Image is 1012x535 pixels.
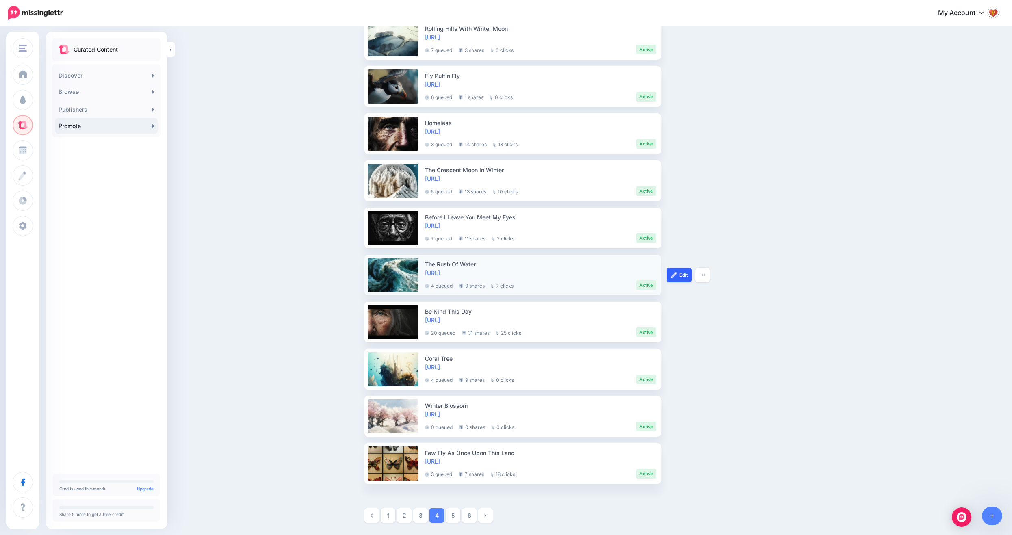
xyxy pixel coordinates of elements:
[425,425,429,429] img: clock-grey-darker.png
[491,378,494,382] img: pointer-grey.png
[425,166,656,174] div: The Crescent Moon In Winter
[459,186,486,196] li: 13 shares
[55,67,158,84] a: Discover
[462,331,466,335] img: share-grey.png
[425,331,429,335] img: clock-grey-darker.png
[492,233,514,243] li: 2 clicks
[459,95,463,100] img: share-grey.png
[425,128,440,135] a: [URL]
[459,236,463,241] img: share-grey.png
[492,425,494,429] img: pointer-grey.png
[496,331,499,335] img: pointer-grey.png
[425,34,440,41] a: [URL]
[492,237,495,241] img: pointer-grey.png
[425,472,429,477] img: clock-grey-darker.png
[636,422,656,431] li: Active
[425,233,452,243] li: 7 queued
[636,186,656,196] li: Active
[425,175,440,182] a: [URL]
[459,472,463,477] img: share-grey.png
[55,118,158,134] a: Promote
[636,280,656,290] li: Active
[459,142,463,147] img: share-grey.png
[459,189,463,194] img: share-grey.png
[636,327,656,337] li: Active
[490,95,493,100] img: pointer-grey.png
[493,143,496,147] img: pointer-grey.png
[459,280,485,290] li: 9 shares
[699,274,706,276] img: dots.png
[491,375,514,384] li: 0 clicks
[425,186,452,196] li: 5 queued
[425,401,656,410] div: Winter Blossom
[462,508,477,523] a: 6
[636,469,656,479] li: Active
[425,469,452,479] li: 3 queued
[459,378,463,382] img: share-grey.png
[462,327,490,337] li: 31 shares
[459,469,484,479] li: 7 shares
[413,508,428,523] a: 3
[636,375,656,384] li: Active
[930,3,1000,23] a: My Account
[8,6,63,20] img: Missinglettr
[425,139,452,149] li: 3 queued
[493,186,518,196] li: 10 clicks
[425,213,656,221] div: Before I Leave You Meet My Eyes
[425,92,452,102] li: 6 queued
[425,95,429,100] img: clock-grey-darker.png
[425,237,429,241] img: clock-grey-darker.png
[459,375,485,384] li: 9 shares
[425,422,453,431] li: 0 queued
[459,45,484,54] li: 3 shares
[496,327,521,337] li: 25 clicks
[425,280,453,290] li: 4 queued
[425,307,656,316] div: Be Kind This Day
[636,92,656,102] li: Active
[425,375,453,384] li: 4 queued
[636,233,656,243] li: Active
[425,119,656,127] div: Homeless
[636,139,656,149] li: Active
[425,143,429,147] img: clock-grey-darker.png
[446,508,460,523] a: 5
[397,508,412,523] a: 2
[459,425,463,429] img: share-grey.png
[425,448,656,457] div: Few Fly As Once Upon This Land
[491,284,494,288] img: pointer-grey.png
[425,284,429,288] img: clock-grey-darker.png
[425,48,429,52] img: clock-grey-darker.png
[425,45,452,54] li: 7 queued
[491,48,494,52] img: pointer-grey.png
[425,81,440,88] a: [URL]
[435,513,439,518] strong: 4
[459,139,487,149] li: 14 shares
[425,378,429,382] img: clock-grey-darker.png
[671,272,677,278] img: pencil-white.png
[425,411,440,418] a: [URL]
[425,260,656,269] div: The Rush Of Water
[491,469,515,479] li: 18 clicks
[74,45,118,54] p: Curated Content
[425,316,440,323] a: [URL]
[425,269,440,276] a: [URL]
[636,45,656,54] li: Active
[459,48,463,52] img: share-grey.png
[55,102,158,118] a: Publishers
[493,190,496,194] img: pointer-grey.png
[952,507,971,527] div: Open Intercom Messenger
[459,284,463,288] img: share-grey.png
[425,222,440,229] a: [URL]
[381,508,395,523] a: 1
[425,364,440,370] a: [URL]
[459,233,485,243] li: 11 shares
[459,92,483,102] li: 1 shares
[491,472,494,477] img: pointer-grey.png
[425,327,455,337] li: 20 queued
[491,280,514,290] li: 7 clicks
[425,458,440,465] a: [URL]
[425,71,656,80] div: Fly Puffin Fly
[425,24,656,33] div: Rolling Hills With Winter Moon
[55,84,158,100] a: Browse
[490,92,513,102] li: 0 clicks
